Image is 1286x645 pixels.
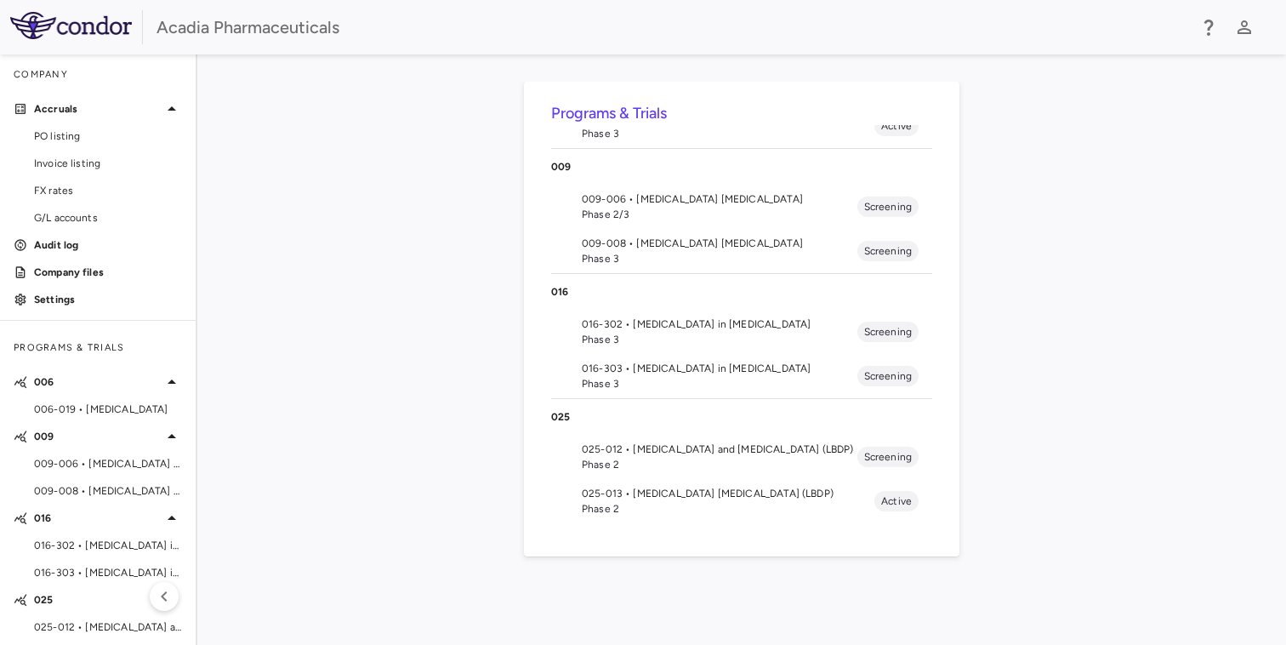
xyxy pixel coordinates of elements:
h6: Programs & Trials [551,102,932,125]
span: 025-012 • [MEDICAL_DATA] and [MEDICAL_DATA] (LBDP) [34,619,182,635]
span: 016-303 • [MEDICAL_DATA] in [MEDICAL_DATA] [34,565,182,580]
span: Phase 3 [582,332,857,347]
span: Phase 3 [582,376,857,391]
span: Phase 3 [582,126,874,141]
p: 025 [551,409,932,425]
li: 009-008 • [MEDICAL_DATA] [MEDICAL_DATA]Phase 3Screening [551,229,932,273]
span: Phase 2/3 [582,207,857,222]
p: Accruals [34,101,162,117]
p: Settings [34,292,182,307]
span: 009-008 • [MEDICAL_DATA] [MEDICAL_DATA] [582,236,857,251]
div: Acadia Pharmaceuticals [156,14,1187,40]
li: 006-019 • [MEDICAL_DATA]Phase 3Active [551,104,932,148]
span: 016-302 • [MEDICAL_DATA] in [MEDICAL_DATA] [34,538,182,553]
span: 006-019 • [MEDICAL_DATA] [34,402,182,417]
span: 025-013 • [MEDICAL_DATA] [MEDICAL_DATA] (LBDP) [582,486,874,501]
li: 016-302 • [MEDICAL_DATA] in [MEDICAL_DATA]Phase 3Screening [551,310,932,354]
span: Active [874,118,919,134]
div: 016 [551,274,932,310]
li: 025-013 • [MEDICAL_DATA] [MEDICAL_DATA] (LBDP)Phase 2Active [551,479,932,523]
span: 025-012 • [MEDICAL_DATA] and [MEDICAL_DATA] (LBDP) [582,442,857,457]
p: 009 [34,429,162,444]
div: 025 [551,399,932,435]
span: Active [874,494,919,509]
span: Screening [857,449,919,465]
span: Screening [857,324,919,340]
p: 025 [34,592,162,608]
span: 009-006 • [MEDICAL_DATA] [MEDICAL_DATA] [582,191,857,207]
span: G/L accounts [34,210,182,225]
span: Screening [857,199,919,214]
span: 009-006 • [MEDICAL_DATA] [MEDICAL_DATA] [34,456,182,471]
span: Screening [857,243,919,259]
div: 009 [551,149,932,185]
p: Audit log [34,237,182,253]
p: 016 [551,284,932,300]
span: 009-008 • [MEDICAL_DATA] [MEDICAL_DATA] [34,483,182,499]
span: Phase 2 [582,501,874,517]
span: PO listing [34,128,182,144]
li: 016-303 • [MEDICAL_DATA] in [MEDICAL_DATA]Phase 3Screening [551,354,932,398]
p: Company files [34,265,182,280]
span: 016-302 • [MEDICAL_DATA] in [MEDICAL_DATA] [582,317,857,332]
img: logo-full-SnFGN8VE.png [10,12,132,39]
span: 016-303 • [MEDICAL_DATA] in [MEDICAL_DATA] [582,361,857,376]
span: Invoice listing [34,156,182,171]
li: 025-012 • [MEDICAL_DATA] and [MEDICAL_DATA] (LBDP)Phase 2Screening [551,435,932,479]
p: 009 [551,159,932,174]
p: 006 [34,374,162,390]
span: Phase 3 [582,251,857,266]
span: FX rates [34,183,182,198]
span: Phase 2 [582,457,857,472]
li: 009-006 • [MEDICAL_DATA] [MEDICAL_DATA]Phase 2/3Screening [551,185,932,229]
span: Screening [857,368,919,384]
p: 016 [34,511,162,526]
